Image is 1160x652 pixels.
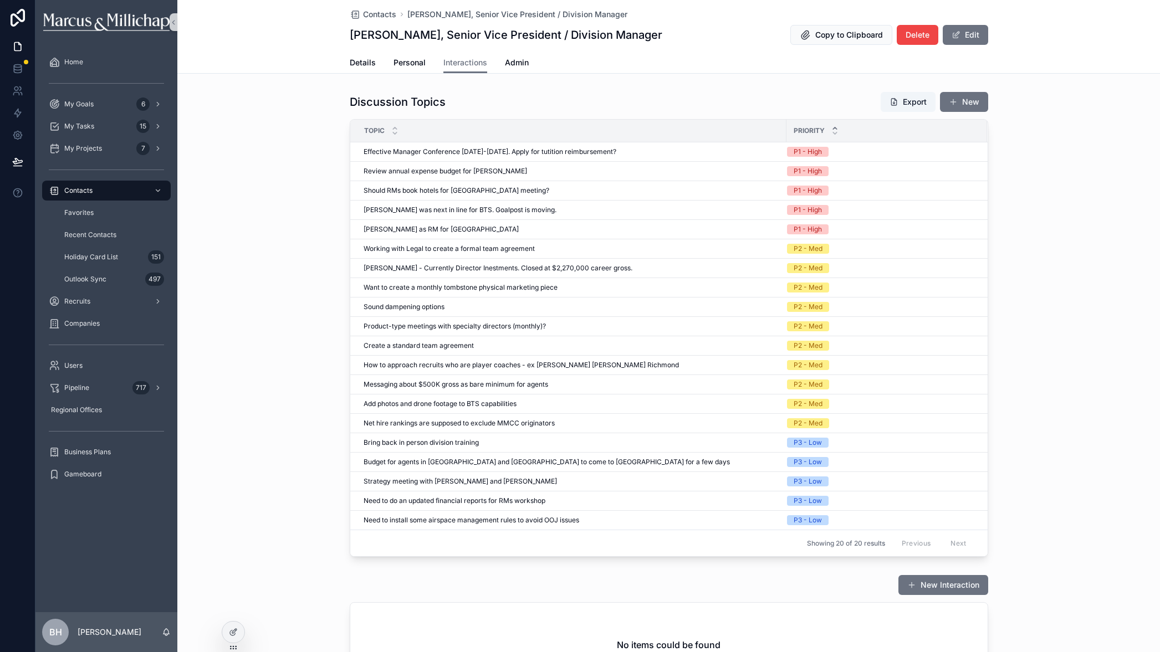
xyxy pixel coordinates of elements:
[794,283,822,292] div: P2 - Med
[42,116,171,136] a: My Tasks15
[64,186,93,195] span: Contacts
[364,361,679,369] span: How to approach recruits who are player coaches - ex [PERSON_NAME] [PERSON_NAME] Richmond
[364,302,444,311] span: Sound dampening options
[364,341,780,350] a: Create a standard team agreement
[364,264,780,273] a: [PERSON_NAME] - Currently Director Inestments. Closed at $2,270,000 career gross.
[64,122,94,131] span: My Tasks
[394,57,426,68] span: Personal
[787,166,974,176] a: P1 - High
[787,283,974,292] a: P2 - Med
[794,515,822,525] div: P3 - Low
[364,477,557,486] span: Strategy meeting with [PERSON_NAME] and [PERSON_NAME]
[364,126,385,135] span: Topic
[794,360,822,370] div: P2 - Med
[64,208,94,217] span: Favorites
[364,147,616,156] span: Effective Manager Conference [DATE]-[DATE]. Apply for tutition reimbursement?
[364,186,549,195] span: Should RMs book hotels for [GEOGRAPHIC_DATA] meeting?
[940,92,988,112] a: New
[807,539,885,548] span: Showing 20 of 20 results
[364,380,548,389] span: Messaging about $500K gross as bare minimum for agents
[148,250,164,264] div: 151
[42,378,171,398] a: Pipeline717
[364,322,546,331] span: Product-type meetings with specialty directors (monthly)?
[364,167,780,176] a: Review annual expense budget for [PERSON_NAME]
[64,297,90,306] span: Recruits
[787,224,974,234] a: P1 - High
[132,381,150,394] div: 717
[42,291,171,311] a: Recruits
[787,360,974,370] a: P2 - Med
[136,120,150,133] div: 15
[364,167,527,176] span: Review annual expense budget for [PERSON_NAME]
[64,144,102,153] span: My Projects
[42,400,171,420] a: Regional Offices
[43,13,169,31] img: App logo
[64,383,89,392] span: Pipeline
[64,448,111,456] span: Business Plans
[794,418,822,428] div: P2 - Med
[394,53,426,75] a: Personal
[42,464,171,484] a: Gameboard
[364,361,780,369] a: How to approach recruits who are player coaches - ex [PERSON_NAME] [PERSON_NAME] Richmond
[42,356,171,376] a: Users
[787,186,974,196] a: P1 - High
[364,496,780,505] a: Need to do an updated financial reports for RMs workshop
[364,264,632,273] span: [PERSON_NAME] - Currently Director Inestments. Closed at $2,270,000 career gross.
[787,341,974,351] a: P2 - Med
[42,181,171,201] a: Contacts
[787,515,974,525] a: P3 - Low
[42,314,171,333] a: Companies
[787,457,974,467] a: P3 - Low
[364,302,780,311] a: Sound dampening options
[64,275,106,284] span: Outlook Sync
[906,29,929,40] span: Delete
[364,186,780,195] a: Should RMs book hotels for [GEOGRAPHIC_DATA] meeting?
[64,470,101,479] span: Gameboard
[78,627,141,638] p: [PERSON_NAME]
[443,53,487,74] a: Interactions
[815,29,883,40] span: Copy to Clipboard
[794,224,822,234] div: P1 - High
[787,379,974,389] a: P2 - Med
[55,247,171,267] a: Holiday Card List151
[42,94,171,114] a: My Goals6
[787,418,974,428] a: P2 - Med
[55,225,171,245] a: Recent Contacts
[794,166,822,176] div: P1 - High
[55,203,171,223] a: Favorites
[364,438,479,447] span: Bring back in person division training
[794,263,822,273] div: P2 - Med
[794,379,822,389] div: P2 - Med
[364,206,780,214] a: [PERSON_NAME] was next in line for BTS. Goalpost is moving.
[794,147,822,157] div: P1 - High
[364,419,555,428] span: Net hire rankings are supposed to exclude MMCC originators
[364,516,579,525] span: Need to install some airspace management rules to avoid OOJ issues
[787,244,974,254] a: P2 - Med
[363,9,396,20] span: Contacts
[617,638,720,651] h2: No items could be found
[787,263,974,273] a: P2 - Med
[364,458,780,466] a: Budget for agents in [GEOGRAPHIC_DATA] and [GEOGRAPHIC_DATA] to come to [GEOGRAPHIC_DATA] for a f...
[64,230,116,239] span: Recent Contacts
[51,405,102,414] span: Regional Offices
[794,302,822,312] div: P2 - Med
[794,341,822,351] div: P2 - Med
[64,319,100,328] span: Companies
[364,322,780,331] a: Product-type meetings with specialty directors (monthly)?
[136,97,150,111] div: 6
[364,147,780,156] a: Effective Manager Conference [DATE]-[DATE]. Apply for tutition reimbursement?
[407,9,627,20] a: [PERSON_NAME], Senior Vice President / Division Manager
[787,476,974,486] a: P3 - Low
[364,225,780,234] a: [PERSON_NAME] as RM for [GEOGRAPHIC_DATA]
[364,399,780,408] a: Add photos and drone footage to BTS capabilities
[505,53,529,75] a: Admin
[364,283,780,292] a: Want to create a monthly tombstone physical marketing piece
[364,341,474,350] span: Create a standard team agreement
[64,361,83,370] span: Users
[364,477,780,486] a: Strategy meeting with [PERSON_NAME] and [PERSON_NAME]
[794,476,822,486] div: P3 - Low
[364,458,730,466] span: Budget for agents in [GEOGRAPHIC_DATA] and [GEOGRAPHIC_DATA] to come to [GEOGRAPHIC_DATA] for a f...
[64,58,83,66] span: Home
[42,138,171,158] a: My Projects7
[64,253,118,261] span: Holiday Card List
